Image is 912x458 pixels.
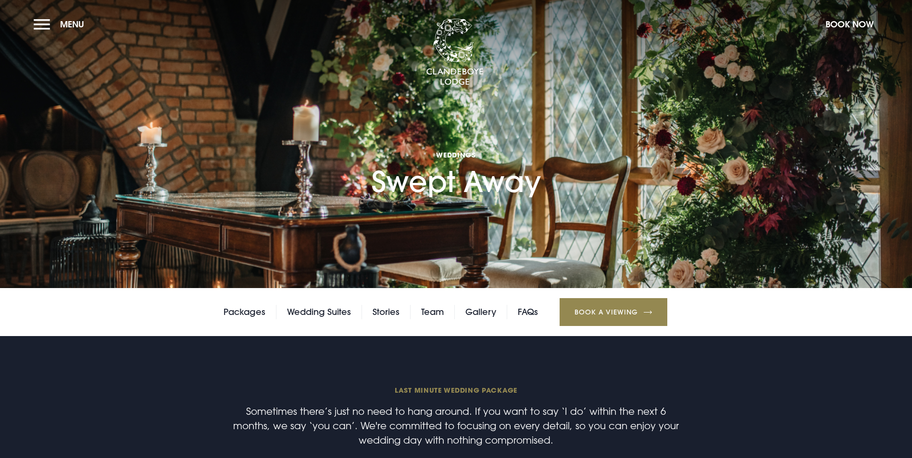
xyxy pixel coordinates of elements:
a: FAQs [518,305,538,319]
a: Team [421,305,444,319]
button: Book Now [821,14,878,35]
a: Book a Viewing [560,298,667,326]
span: Last minute wedding package [227,386,685,395]
h1: Swept Away [372,94,541,199]
a: Gallery [465,305,496,319]
span: Menu [60,19,84,30]
a: Stories [373,305,400,319]
span: Weddings [372,150,541,159]
img: Clandeboye Lodge [426,19,484,86]
a: Wedding Suites [287,305,351,319]
p: Sometimes there’s just no need to hang around. If you want to say ‘I do’ within the next 6 months... [227,404,685,447]
a: Packages [224,305,265,319]
button: Menu [34,14,89,35]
